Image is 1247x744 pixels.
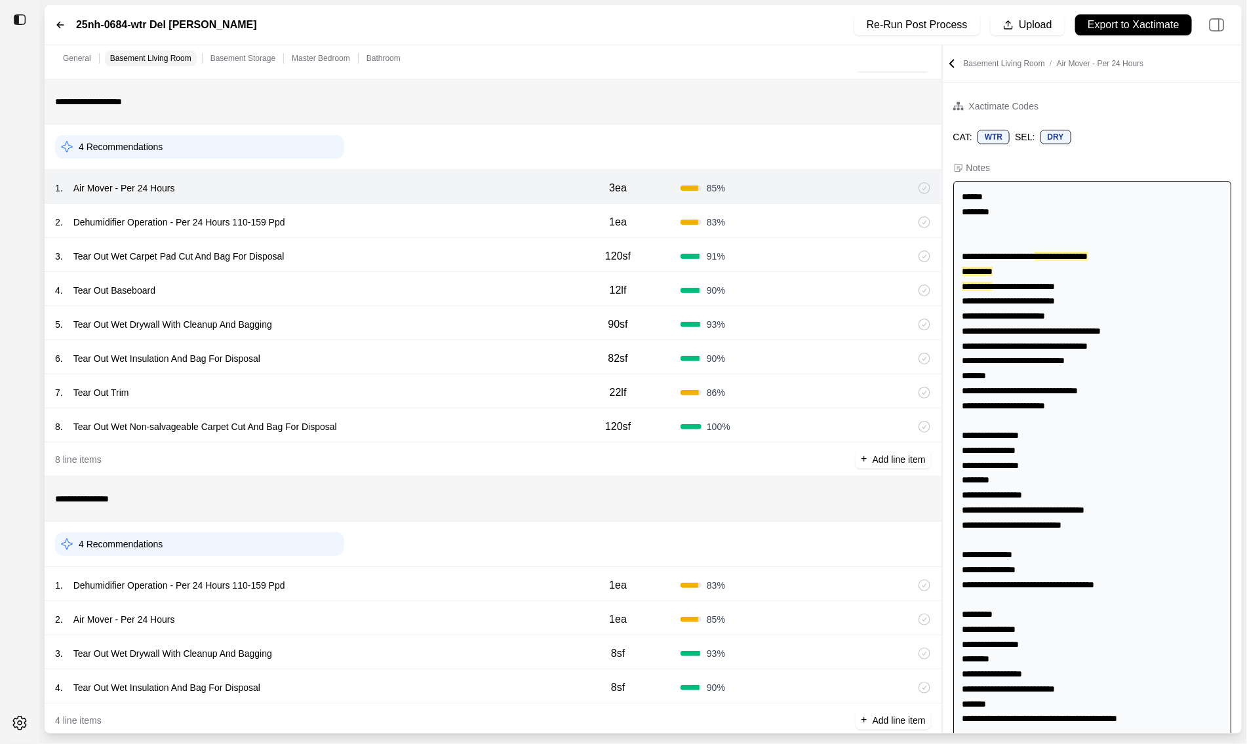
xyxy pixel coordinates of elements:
[79,538,163,551] p: 4 Recommendations
[1019,18,1052,33] p: Upload
[55,386,63,399] p: 7 .
[366,53,401,64] p: Bathroom
[55,579,63,592] p: 1 .
[873,714,926,727] p: Add line item
[610,385,627,401] p: 22lf
[609,612,627,627] p: 1ea
[611,646,625,661] p: 8sf
[68,179,180,197] p: Air Mover - Per 24 Hours
[978,130,1010,144] div: WTR
[953,130,972,144] p: CAT:
[966,161,991,174] div: Notes
[63,53,91,64] p: General
[867,18,968,33] p: Re-Run Post Process
[861,713,867,728] p: +
[55,182,63,195] p: 1 .
[707,681,725,694] span: 90 %
[707,613,725,626] span: 85 %
[55,318,63,331] p: 5 .
[707,352,725,365] span: 90 %
[79,140,163,153] p: 4 Recommendations
[854,14,980,35] button: Re-Run Post Process
[1045,59,1057,68] span: /
[856,711,930,730] button: +Add line item
[608,317,628,332] p: 90sf
[1075,14,1192,35] button: Export to Xactimate
[68,315,277,334] p: Tear Out Wet Drywall With Cleanup And Bagging
[68,610,180,629] p: Air Mover - Per 24 Hours
[55,284,63,297] p: 4 .
[68,349,266,368] p: Tear Out Wet Insulation And Bag For Disposal
[68,678,266,697] p: Tear Out Wet Insulation And Bag For Disposal
[55,613,63,626] p: 2 .
[609,180,627,196] p: 3ea
[611,680,625,695] p: 8sf
[861,452,867,467] p: +
[707,579,725,592] span: 83 %
[873,453,926,466] p: Add line item
[76,17,257,33] label: 25nh-0684-wtr Del [PERSON_NAME]
[55,250,63,263] p: 3 .
[55,647,63,660] p: 3 .
[1015,130,1035,144] p: SEL:
[608,351,628,366] p: 82sf
[55,216,63,229] p: 2 .
[292,53,350,64] p: Master Bedroom
[13,13,26,26] img: toggle sidebar
[707,250,725,263] span: 91 %
[55,714,102,727] p: 4 line items
[605,419,631,435] p: 120sf
[707,182,725,195] span: 85 %
[55,681,63,694] p: 4 .
[68,383,134,402] p: Tear Out Trim
[707,647,725,660] span: 93 %
[68,644,277,663] p: Tear Out Wet Drywall With Cleanup And Bagging
[68,576,290,595] p: Dehumidifier Operation - Per 24 Hours 110-159 Ppd
[707,216,725,229] span: 83 %
[55,420,63,433] p: 8 .
[68,281,161,300] p: Tear Out Baseboard
[707,318,725,331] span: 93 %
[964,58,1144,69] p: Basement Living Room
[1040,130,1071,144] div: DRY
[1088,18,1179,33] p: Export to Xactimate
[1057,59,1144,68] span: Air Mover - Per 24 Hours
[856,450,930,469] button: +Add line item
[991,14,1065,35] button: Upload
[1202,10,1231,39] img: right-panel.svg
[609,214,627,230] p: 1ea
[110,53,191,64] p: Basement Living Room
[68,213,290,231] p: Dehumidifier Operation - Per 24 Hours 110-159 Ppd
[610,283,627,298] p: 12lf
[707,420,730,433] span: 100 %
[55,453,102,466] p: 8 line items
[969,98,1039,114] div: Xactimate Codes
[210,53,275,64] p: Basement Storage
[605,248,631,264] p: 120sf
[707,284,725,297] span: 90 %
[707,386,725,399] span: 86 %
[68,247,290,265] p: Tear Out Wet Carpet Pad Cut And Bag For Disposal
[55,352,63,365] p: 6 .
[68,418,342,436] p: Tear Out Wet Non-salvageable Carpet Cut And Bag For Disposal
[609,578,627,593] p: 1ea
